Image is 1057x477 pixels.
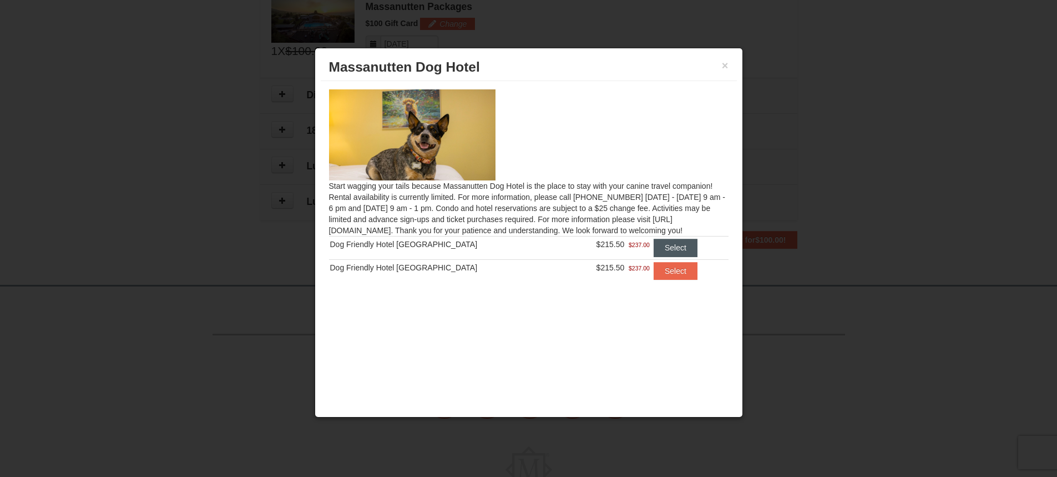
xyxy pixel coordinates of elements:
span: $237.00 [629,263,650,274]
button: Select [654,239,697,257]
button: Select [654,262,697,280]
span: Massanutten Dog Hotel [329,59,480,74]
img: 27428181-5-81c892a3.jpg [329,89,495,180]
span: $237.00 [629,239,650,250]
div: Dog Friendly Hotel [GEOGRAPHIC_DATA] [330,262,563,273]
button: × [722,60,729,71]
div: Dog Friendly Hotel [GEOGRAPHIC_DATA] [330,239,563,250]
span: $215.50 [596,263,625,272]
div: Start wagging your tails because Massanutten Dog Hotel is the place to stay with your canine trav... [321,81,737,302]
span: $215.50 [596,240,625,249]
